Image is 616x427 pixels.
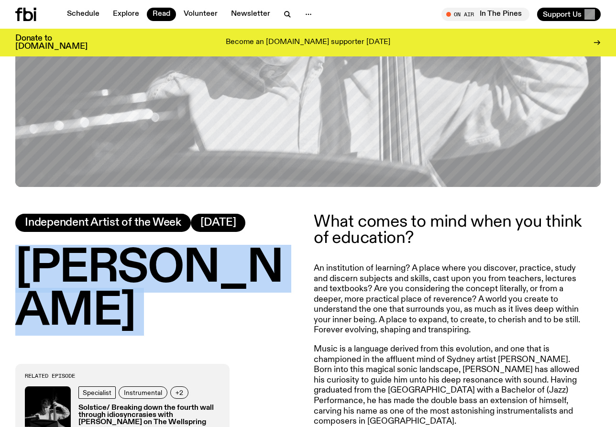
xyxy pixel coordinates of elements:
[441,8,529,21] button: On AirIn The Pines
[15,34,88,51] h3: Donate to [DOMAIN_NAME]
[537,8,601,21] button: Support Us
[314,214,589,246] p: What comes to mind when you think of education?
[147,8,176,21] a: Read
[25,373,220,379] h3: Related Episode
[61,8,105,21] a: Schedule
[543,10,582,19] span: Support Us
[200,218,236,228] span: [DATE]
[314,263,589,336] p: An institution of learning? A place where you discover, practice, study and discern subjects and ...
[15,247,302,333] h1: [PERSON_NAME]
[78,405,220,427] h3: Solstice/ Breaking down the fourth wall through idiosyncrasies with [PERSON_NAME] on The Wellspring
[314,344,589,427] p: Music is a language derived from this evolution, and one that is championed in the affluent mind ...
[25,218,181,228] span: Independent Artist of the Week
[226,38,390,47] p: Become an [DOMAIN_NAME] supporter [DATE]
[225,8,276,21] a: Newsletter
[107,8,145,21] a: Explore
[178,8,223,21] a: Volunteer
